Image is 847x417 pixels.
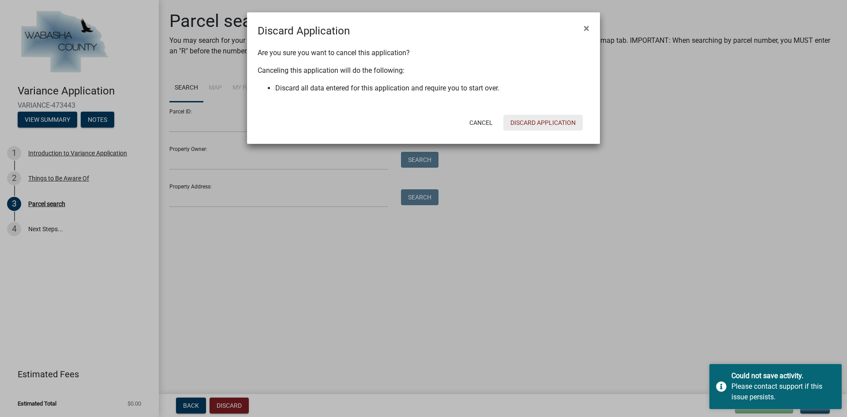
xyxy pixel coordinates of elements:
[275,83,589,94] li: Discard all data entered for this application and require you to start over.
[731,371,835,381] div: Could not save activity.
[503,115,583,131] button: Discard Application
[584,22,589,34] span: ×
[258,65,589,76] p: Canceling this application will do the following:
[577,16,596,41] button: Close
[258,48,589,58] p: Are you sure you want to cancel this application?
[462,115,500,131] button: Cancel
[731,381,835,402] div: Please contact support if this issue persists.
[258,23,350,39] h4: Discard Application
